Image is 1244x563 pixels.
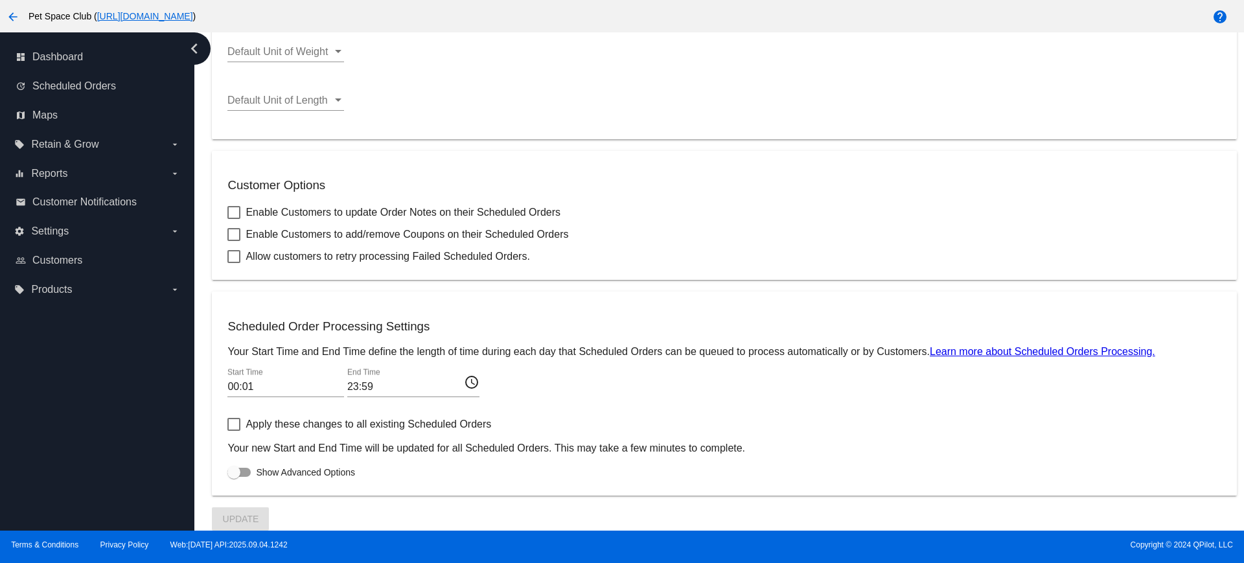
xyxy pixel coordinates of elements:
span: Enable Customers to add/remove Coupons on their Scheduled Orders [246,227,568,242]
i: map [16,110,26,121]
a: people_outline Customers [16,250,180,271]
span: Default Unit of Length [227,95,328,106]
i: arrow_drop_down [170,139,180,150]
a: [URL][DOMAIN_NAME] [97,11,193,21]
h3: Scheduled Order Processing Settings [227,319,1221,334]
a: map Maps [16,105,180,126]
i: arrow_drop_down [170,168,180,179]
span: Reports [31,168,67,179]
i: settings [14,226,25,236]
i: dashboard [16,52,26,62]
a: email Customer Notifications [16,192,180,213]
span: Dashboard [32,51,83,63]
a: update Scheduled Orders [16,76,180,97]
span: Default Unit of Weight [227,46,328,57]
mat-icon: arrow_back [5,9,21,25]
i: equalizer [14,168,25,179]
a: Web:[DATE] API:2025.09.04.1242 [170,540,288,549]
mat-select: Default Unit of Length [227,95,344,106]
a: Terms & Conditions [11,540,78,549]
span: Allow customers to retry processing Failed Scheduled Orders. [246,249,529,264]
i: arrow_drop_down [170,284,180,295]
span: Copyright © 2024 QPilot, LLC [633,540,1233,549]
span: Customers [32,255,82,266]
span: Settings [31,225,69,237]
span: Update [223,514,259,524]
mat-select: Default Unit of Weight [227,46,344,58]
span: Maps [32,109,58,121]
span: Enable Customers to update Order Notes on their Scheduled Orders [246,205,560,220]
span: Products [31,284,72,295]
span: Apply these changes to all existing Scheduled Orders [246,417,491,432]
button: Update [212,507,269,531]
h3: Customer Options [227,178,1221,192]
i: people_outline [16,255,26,266]
mat-icon: help [1212,9,1228,25]
a: Privacy Policy [100,540,149,549]
span: Retain & Grow [31,139,98,150]
mat-icon: access_time [464,374,479,389]
p: Your Start Time and End Time define the length of time during each day that Scheduled Orders can ... [227,346,1221,358]
span: Customer Notifications [32,196,137,208]
i: local_offer [14,284,25,295]
i: arrow_drop_down [170,226,180,236]
span: Show Advanced Options [256,466,355,479]
i: local_offer [14,139,25,150]
i: email [16,197,26,207]
a: dashboard Dashboard [16,47,180,67]
input: End Time [347,381,464,393]
input: Start Time [227,381,344,393]
p: Your new Start and End Time will be updated for all Scheduled Orders. This may take a few minutes... [227,442,1221,454]
i: update [16,81,26,91]
i: chevron_left [184,38,205,59]
span: Pet Space Club ( ) [29,11,196,21]
a: Learn more about Scheduled Orders Processing. [930,346,1155,357]
span: Scheduled Orders [32,80,116,92]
